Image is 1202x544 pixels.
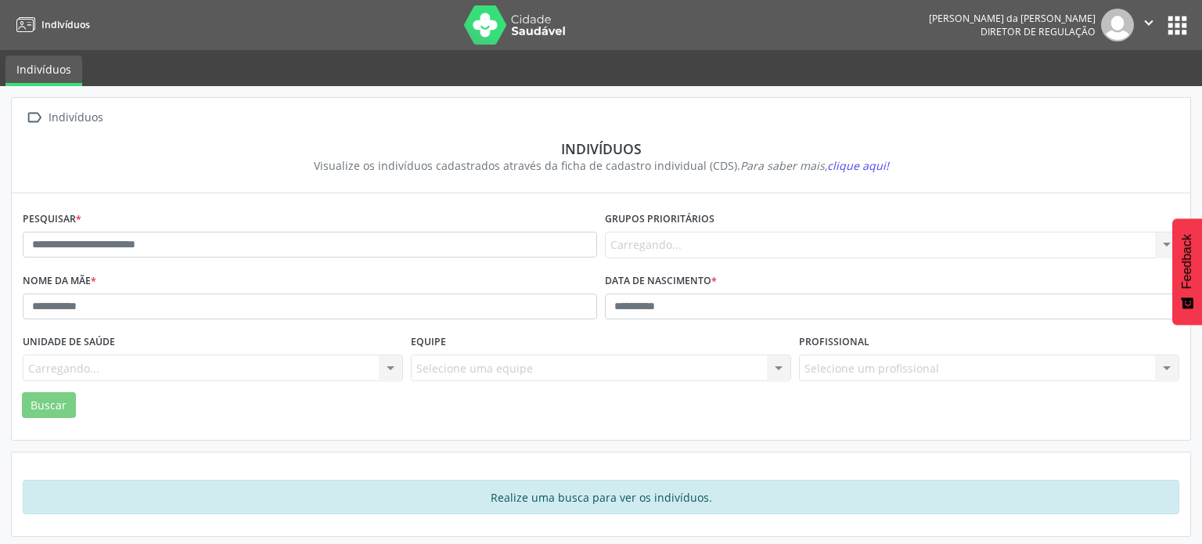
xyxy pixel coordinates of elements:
[740,158,889,173] i: Para saber mais,
[23,269,96,294] label: Nome da mãe
[981,25,1096,38] span: Diretor de regulação
[23,330,115,355] label: Unidade de saúde
[1164,12,1191,39] button: apps
[1172,218,1202,325] button: Feedback - Mostrar pesquisa
[34,140,1168,157] div: Indivíduos
[23,207,81,232] label: Pesquisar
[5,56,82,86] a: Indivíduos
[41,18,90,31] span: Indivíduos
[605,207,714,232] label: Grupos prioritários
[827,158,889,173] span: clique aqui!
[1180,234,1194,289] span: Feedback
[23,480,1179,514] div: Realize uma busca para ver os indivíduos.
[605,269,717,294] label: Data de nascimento
[11,12,90,38] a: Indivíduos
[411,330,446,355] label: Equipe
[799,330,869,355] label: Profissional
[929,12,1096,25] div: [PERSON_NAME] da [PERSON_NAME]
[34,157,1168,174] div: Visualize os indivíduos cadastrados através da ficha de cadastro individual (CDS).
[23,106,106,129] a:  Indivíduos
[23,106,45,129] i: 
[1140,14,1157,31] i: 
[22,392,76,419] button: Buscar
[1134,9,1164,41] button: 
[1101,9,1134,41] img: img
[45,106,106,129] div: Indivíduos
